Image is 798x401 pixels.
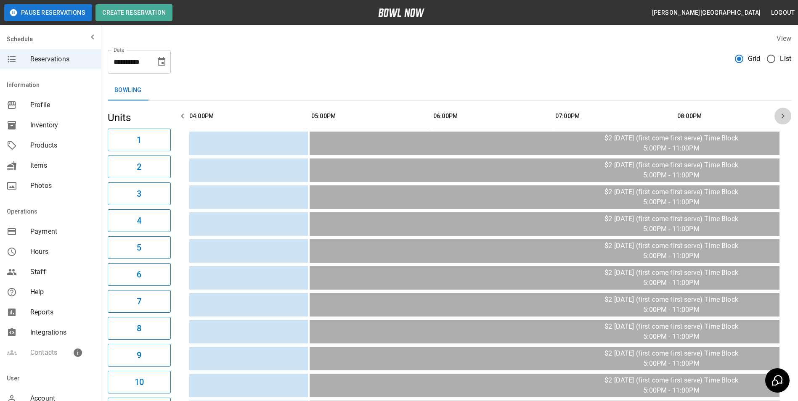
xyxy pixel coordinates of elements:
button: 9 [108,344,171,367]
span: Reports [30,307,94,317]
h6: 9 [137,348,141,362]
span: Hours [30,247,94,257]
h6: 10 [135,375,144,389]
label: View [777,34,791,42]
span: Integrations [30,327,94,338]
h6: 4 [137,214,141,227]
h6: 5 [137,241,141,254]
h6: 7 [137,295,141,308]
h6: 8 [137,322,141,335]
span: Help [30,287,94,297]
span: Staff [30,267,94,277]
div: inventory tabs [108,80,791,100]
button: Logout [768,5,798,21]
span: Profile [30,100,94,110]
button: 1 [108,129,171,151]
span: Reservations [30,54,94,64]
th: 04:00PM [189,104,308,128]
h6: 2 [137,160,141,174]
h5: Units [108,111,171,124]
span: Grid [748,54,761,64]
button: Create Reservation [95,4,172,21]
button: 7 [108,290,171,313]
span: Products [30,140,94,150]
button: 6 [108,263,171,286]
h6: 1 [137,133,141,147]
span: Photos [30,181,94,191]
button: Choose date, selected date is Oct 14, 2025 [153,53,170,70]
h6: 3 [137,187,141,200]
button: 5 [108,236,171,259]
button: [PERSON_NAME][GEOGRAPHIC_DATA] [649,5,764,21]
th: 06:00PM [433,104,552,128]
img: logo [378,8,424,17]
button: 4 [108,209,171,232]
span: Items [30,161,94,171]
button: Pause Reservations [4,4,92,21]
button: 8 [108,317,171,340]
h6: 6 [137,268,141,281]
span: List [780,54,791,64]
button: 10 [108,371,171,393]
button: 2 [108,156,171,178]
button: Bowling [108,80,148,100]
th: 05:00PM [311,104,430,128]
span: Inventory [30,120,94,130]
button: 3 [108,182,171,205]
span: Payment [30,227,94,237]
